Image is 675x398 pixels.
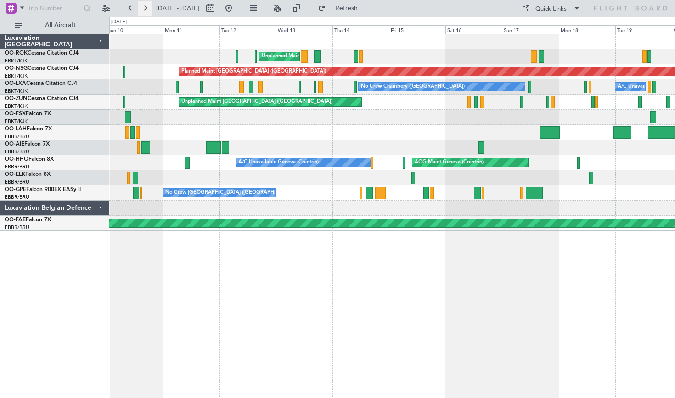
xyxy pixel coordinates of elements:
div: No Crew Chambery ([GEOGRAPHIC_DATA]) [361,80,465,94]
div: Wed 13 [276,25,332,34]
a: OO-ZUNCessna Citation CJ4 [5,96,79,101]
span: Refresh [327,5,366,11]
a: OO-ELKFalcon 8X [5,172,51,177]
a: EBBR/BRU [5,163,29,170]
a: OO-NSGCessna Citation CJ4 [5,66,79,71]
a: EBKT/KJK [5,88,28,95]
div: Tue 12 [219,25,276,34]
div: Sun 10 [106,25,163,34]
span: OO-LAH [5,126,27,132]
div: Tue 19 [615,25,672,34]
div: A/C Unavailable Geneva (Cointrin) [238,156,319,169]
a: EBKT/KJK [5,57,28,64]
span: OO-ROK [5,50,28,56]
div: Planned Maint [GEOGRAPHIC_DATA] ([GEOGRAPHIC_DATA]) [181,65,326,78]
span: OO-ZUN [5,96,28,101]
div: Thu 14 [332,25,389,34]
span: [DATE] - [DATE] [156,4,199,12]
button: Quick Links [517,1,585,16]
span: OO-GPE [5,187,26,192]
a: EBBR/BRU [5,224,29,231]
a: EBBR/BRU [5,179,29,185]
div: Sat 16 [445,25,502,34]
a: OO-GPEFalcon 900EX EASy II [5,187,81,192]
a: EBKT/KJK [5,118,28,125]
span: OO-FAE [5,217,26,223]
div: Unplanned Maint [GEOGRAPHIC_DATA] ([GEOGRAPHIC_DATA]) [181,95,332,109]
a: OO-LXACessna Citation CJ4 [5,81,77,86]
div: [DATE] [111,18,127,26]
span: OO-ELK [5,172,25,177]
a: OO-AIEFalcon 7X [5,141,50,147]
div: Sun 17 [502,25,558,34]
div: No Crew [GEOGRAPHIC_DATA] ([GEOGRAPHIC_DATA] National) [165,186,319,200]
a: OO-FAEFalcon 7X [5,217,51,223]
div: AOG Maint Geneva (Cointrin) [415,156,484,169]
a: EBBR/BRU [5,148,29,155]
a: OO-LAHFalcon 7X [5,126,52,132]
span: OO-NSG [5,66,28,71]
div: Mon 11 [163,25,219,34]
span: OO-LXA [5,81,26,86]
div: Quick Links [535,5,567,14]
div: Unplanned Maint [GEOGRAPHIC_DATA]-[GEOGRAPHIC_DATA] [262,50,410,63]
span: All Aircraft [24,22,97,28]
a: EBKT/KJK [5,103,28,110]
a: OO-FSXFalcon 7X [5,111,51,117]
a: EBBR/BRU [5,194,29,201]
a: EBKT/KJK [5,73,28,79]
button: All Aircraft [10,18,100,33]
span: OO-FSX [5,111,26,117]
button: Refresh [314,1,369,16]
a: EBBR/BRU [5,133,29,140]
span: OO-AIE [5,141,24,147]
a: OO-HHOFalcon 8X [5,157,54,162]
a: OO-ROKCessna Citation CJ4 [5,50,79,56]
div: Mon 18 [559,25,615,34]
span: OO-HHO [5,157,28,162]
input: Trip Number [28,1,81,15]
div: Fri 15 [389,25,445,34]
